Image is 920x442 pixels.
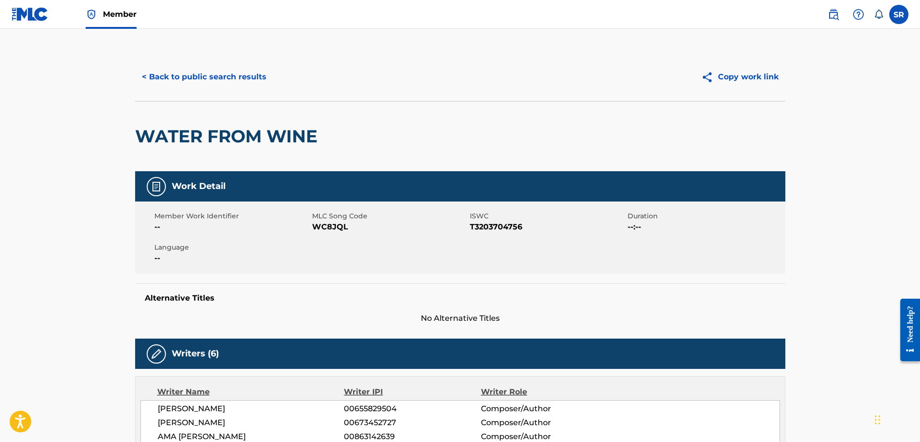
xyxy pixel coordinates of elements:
h5: Work Detail [172,181,226,192]
div: Writer IPI [344,386,481,398]
span: 00655829504 [344,403,480,415]
a: Public Search [824,5,843,24]
span: No Alternative Titles [135,313,785,324]
img: Copy work link [701,71,718,83]
span: Duration [628,211,783,221]
span: T3203704756 [470,221,625,233]
button: Copy work link [694,65,785,89]
button: < Back to public search results [135,65,273,89]
img: Work Detail [151,181,162,192]
span: [PERSON_NAME] [158,403,344,415]
span: --:-- [628,221,783,233]
img: search [828,9,839,20]
span: Composer/Author [481,403,605,415]
img: MLC Logo [12,7,49,21]
span: -- [154,253,310,264]
iframe: Resource Center [893,291,920,369]
div: Writer Name [157,386,344,398]
h5: Alternative Titles [145,293,776,303]
span: Composer/Author [481,417,605,429]
span: Member Work Identifier [154,211,310,221]
div: Drag [875,405,881,434]
h2: WATER FROM WINE [135,126,322,147]
span: ISWC [470,211,625,221]
div: Writer Role [481,386,605,398]
h5: Writers (6) [172,348,219,359]
img: Top Rightsholder [86,9,97,20]
div: Help [849,5,868,24]
iframe: Chat Widget [872,396,920,442]
span: MLC Song Code [312,211,467,221]
span: [PERSON_NAME] [158,417,344,429]
span: WC8JQL [312,221,467,233]
div: Notifications [874,10,883,19]
span: 00673452727 [344,417,480,429]
span: Member [103,9,137,20]
div: User Menu [889,5,908,24]
img: help [853,9,864,20]
img: Writers [151,348,162,360]
span: -- [154,221,310,233]
span: Language [154,242,310,253]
